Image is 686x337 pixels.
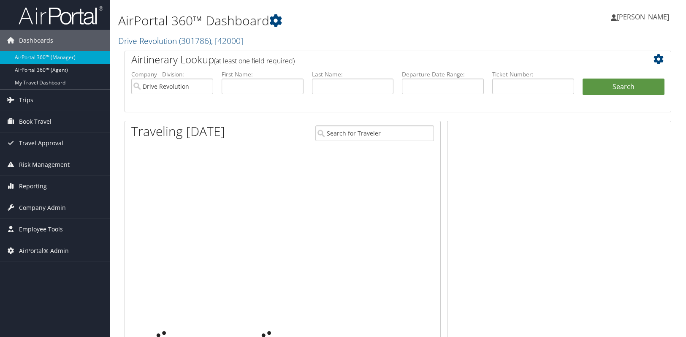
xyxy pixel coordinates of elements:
[179,35,211,46] span: ( 301786 )
[19,240,69,261] span: AirPortal® Admin
[131,70,213,79] label: Company - Division:
[611,4,678,30] a: [PERSON_NAME]
[211,35,243,46] span: , [ 42000 ]
[131,122,225,140] h1: Traveling [DATE]
[19,154,70,175] span: Risk Management
[118,35,243,46] a: Drive Revolution
[402,70,484,79] label: Departure Date Range:
[19,111,52,132] span: Book Travel
[617,12,669,22] span: [PERSON_NAME]
[222,70,304,79] label: First Name:
[315,125,434,141] input: Search for Traveler
[118,12,491,30] h1: AirPortal 360™ Dashboard
[19,133,63,154] span: Travel Approval
[583,79,664,95] button: Search
[19,219,63,240] span: Employee Tools
[312,70,394,79] label: Last Name:
[19,176,47,197] span: Reporting
[19,197,66,218] span: Company Admin
[131,52,619,67] h2: Airtinerary Lookup
[19,90,33,111] span: Trips
[19,5,103,25] img: airportal-logo.png
[214,56,295,65] span: (at least one field required)
[492,70,574,79] label: Ticket Number:
[19,30,53,51] span: Dashboards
